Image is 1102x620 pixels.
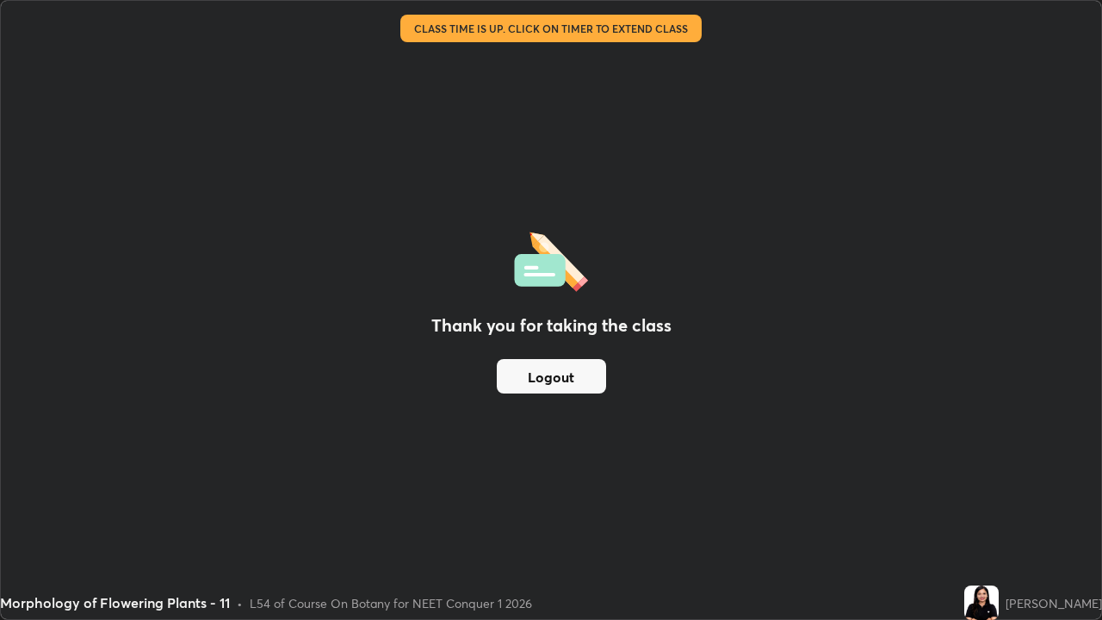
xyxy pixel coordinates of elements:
img: offlineFeedback.1438e8b3.svg [514,226,588,292]
img: 1dc9cb3aa39e4b04a647b8f00043674d.jpg [964,586,999,620]
div: L54 of Course On Botany for NEET Conquer 1 2026 [250,594,532,612]
h2: Thank you for taking the class [431,313,672,338]
button: Logout [497,359,606,394]
div: [PERSON_NAME] [1006,594,1102,612]
div: • [237,594,243,612]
